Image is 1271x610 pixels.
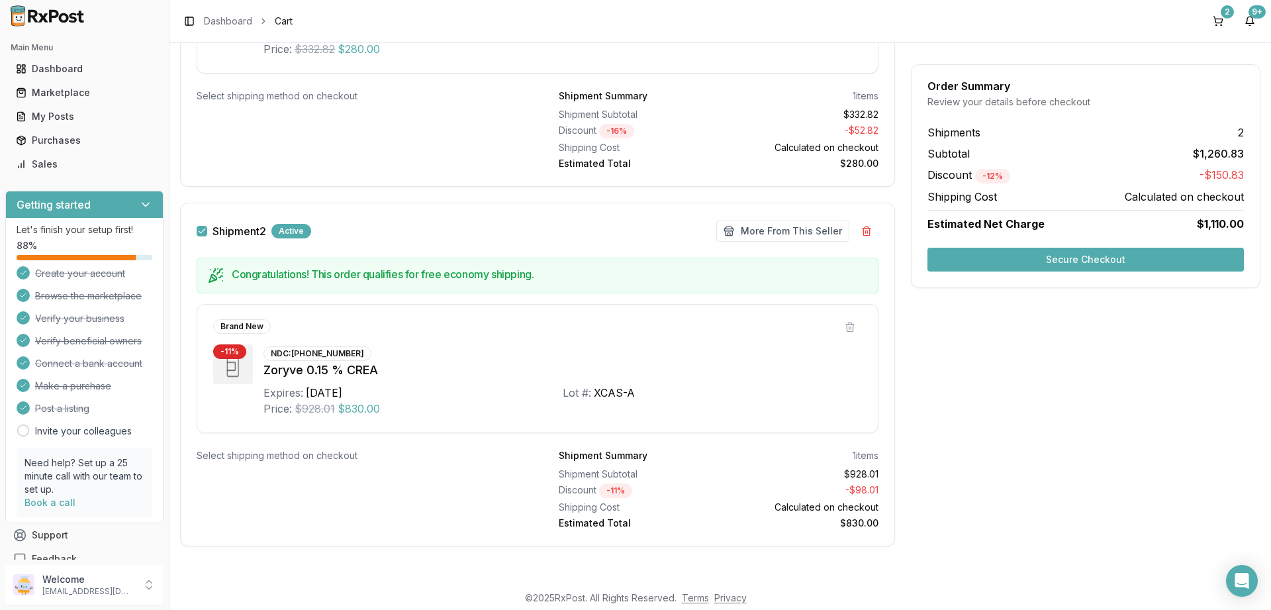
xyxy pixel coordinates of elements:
div: - 16 % [599,124,634,138]
div: Shipping Cost [559,501,714,514]
button: Feedback [5,547,164,571]
div: Select shipping method on checkout [197,449,516,462]
a: Book a call [24,497,75,508]
a: Terms [682,592,709,603]
img: Zoryve 0.15 % CREA [213,344,253,384]
div: Review your details before checkout [927,95,1244,109]
button: Dashboard [5,58,164,79]
div: $332.82 [724,108,879,121]
div: Open Intercom Messenger [1226,565,1258,597]
button: My Posts [5,106,164,127]
div: Select shipping method on checkout [197,89,516,103]
h3: Getting started [17,197,91,213]
div: $830.00 [724,517,879,530]
div: [DATE] [306,385,342,401]
span: Create your account [35,267,125,280]
div: Calculated on checkout [724,501,879,514]
div: Shipment Subtotal [559,108,714,121]
div: Zoryve 0.15 % CREA [263,361,862,380]
span: Browse the marketplace [35,289,142,303]
p: Welcome [42,573,134,586]
span: $830.00 [338,401,380,417]
button: Sales [5,154,164,175]
div: Estimated Total [559,157,714,170]
button: 2 [1207,11,1229,32]
h5: Congratulations! This order qualifies for free economy shipping. [232,269,867,280]
div: Purchases [16,134,153,147]
button: 9+ [1239,11,1260,32]
div: Active [271,224,311,238]
div: Shipping Cost [559,141,714,154]
button: Marketplace [5,82,164,103]
nav: breadcrumb [204,15,293,28]
div: My Posts [16,110,153,123]
button: More From This Seller [716,221,849,242]
span: $280.00 [338,41,380,57]
a: Dashboard [204,15,252,28]
span: $1,110.00 [1197,216,1244,232]
a: Dashboard [11,57,158,81]
span: Verify beneficial owners [35,334,142,348]
a: Invite your colleagues [35,425,132,438]
div: - $98.01 [724,483,879,498]
img: User avatar [13,574,34,595]
div: Marketplace [16,86,153,99]
span: Post a listing [35,402,89,415]
span: Connect a bank account [35,357,142,370]
div: Brand New [213,319,271,334]
span: $928.01 [295,401,335,417]
label: Shipment 2 [212,226,266,236]
a: Privacy [714,592,747,603]
div: Dashboard [16,62,153,76]
div: 1 items [853,449,878,462]
div: NDC: [PHONE_NUMBER] [263,346,371,361]
p: Need help? Set up a 25 minute call with our team to set up. [24,456,144,496]
span: Estimated Net Charge [927,217,1045,230]
div: - 11 % [599,483,632,498]
div: Shipment Summary [559,449,647,462]
img: RxPost Logo [5,5,90,26]
div: Shipment Summary [559,89,647,103]
span: 88 % [17,239,37,252]
span: 2 [1238,125,1244,140]
button: Secure Checkout [927,248,1244,272]
div: Price: [263,41,292,57]
div: Order Summary [927,81,1244,91]
span: Feedback [32,552,77,566]
div: - $52.82 [724,124,879,138]
span: Calculated on checkout [1125,189,1244,205]
div: Discount [559,124,714,138]
div: XCAS-A [594,385,635,401]
p: [EMAIL_ADDRESS][DOMAIN_NAME] [42,586,134,597]
div: Estimated Total [559,517,714,530]
span: Shipping Cost [927,189,997,205]
a: Purchases [11,128,158,152]
a: Marketplace [11,81,158,105]
div: 9+ [1248,5,1266,19]
div: $928.01 [724,468,879,481]
span: Cart [275,15,293,28]
div: Sales [16,158,153,171]
span: Verify your business [35,312,124,325]
span: Shipments [927,125,980,140]
span: Subtotal [927,146,970,162]
button: Support [5,523,164,547]
div: - 12 % [975,169,1010,183]
a: My Posts [11,105,158,128]
button: Purchases [5,130,164,151]
div: 1 items [853,89,878,103]
div: $280.00 [724,157,879,170]
h2: Main Menu [11,42,158,53]
div: Price: [263,401,292,417]
div: Calculated on checkout [724,141,879,154]
span: $1,260.83 [1193,146,1244,162]
a: Sales [11,152,158,176]
span: $332.82 [295,41,335,57]
div: Expires: [263,385,303,401]
div: - 11 % [213,344,246,359]
div: Shipment Subtotal [559,468,714,481]
span: Discount [927,168,1010,181]
div: Lot #: [563,385,591,401]
span: -$150.83 [1200,167,1244,183]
